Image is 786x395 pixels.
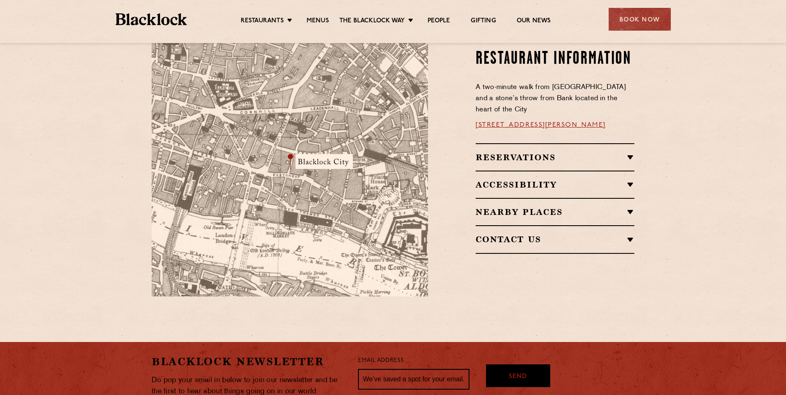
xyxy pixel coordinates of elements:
h2: Nearby Places [476,207,634,217]
div: Book Now [609,8,671,31]
input: We’ve saved a spot for your email... [358,369,469,390]
a: Menus [307,17,329,26]
a: Gifting [471,17,496,26]
a: People [428,17,450,26]
a: Our News [517,17,551,26]
a: Restaurants [241,17,284,26]
h2: Contact Us [476,234,634,244]
img: svg%3E [339,219,455,297]
h2: Blacklock Newsletter [152,354,346,369]
p: A two-minute walk from [GEOGRAPHIC_DATA] and a stone’s throw from Bank located in the heart of th... [476,82,634,116]
label: Email Address [358,356,404,366]
span: Send [509,372,527,382]
img: BL_Textured_Logo-footer-cropped.svg [116,13,187,25]
h2: Restaurant Information [476,49,634,70]
a: [STREET_ADDRESS][PERSON_NAME] [476,122,606,128]
h2: Reservations [476,152,634,162]
a: The Blacklock Way [339,17,405,26]
h2: Accessibility [476,180,634,190]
